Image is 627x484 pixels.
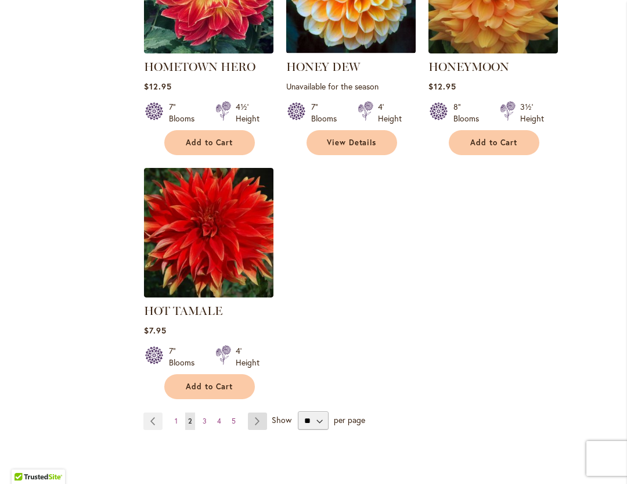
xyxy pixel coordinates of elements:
div: 4' Height [378,101,402,124]
span: 2 [188,417,192,425]
span: per page [334,414,365,425]
button: Add to Cart [164,374,255,399]
p: Unavailable for the season [286,81,416,92]
a: 3 [200,413,210,430]
a: HOMETOWN HERO [144,60,255,74]
span: 5 [232,417,236,425]
iframe: Launch Accessibility Center [9,443,41,475]
button: Add to Cart [449,130,539,155]
span: Show [272,414,291,425]
a: Honey Dew [286,45,416,56]
div: 8" Blooms [453,101,486,124]
div: 3½' Height [520,101,544,124]
a: View Details [307,130,397,155]
span: $12.95 [428,81,456,92]
span: Add to Cart [186,382,233,392]
span: Add to Cart [470,138,518,148]
div: 4' Height [236,345,260,368]
a: 4 [214,413,224,430]
div: 4½' Height [236,101,260,124]
span: 4 [217,417,221,425]
a: Honeymoon [428,45,558,56]
span: Add to Cart [186,138,233,148]
a: HONEYMOON [428,60,509,74]
a: HONEY DEW [286,60,360,74]
button: Add to Cart [164,130,255,155]
span: $7.95 [144,325,167,336]
a: 1 [172,413,181,430]
a: HOMETOWN HERO [144,45,273,56]
span: $12.95 [144,81,172,92]
img: Hot Tamale [144,168,273,297]
span: 1 [175,417,178,425]
div: 7" Blooms [169,101,201,124]
a: HOT TAMALE [144,304,222,318]
span: View Details [327,138,377,148]
div: 7" Blooms [169,345,201,368]
a: Hot Tamale [144,289,273,300]
div: 7" Blooms [311,101,344,124]
a: 5 [229,413,239,430]
span: 3 [203,417,207,425]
